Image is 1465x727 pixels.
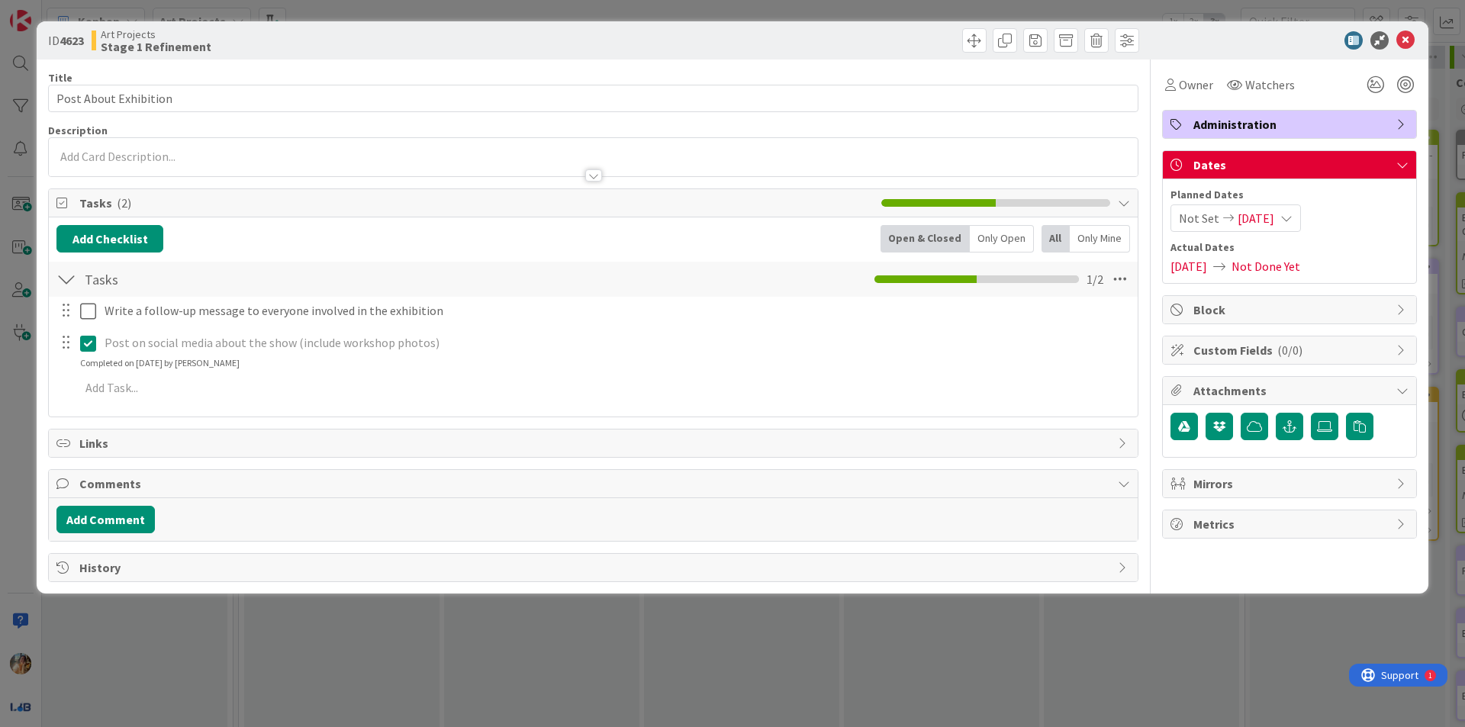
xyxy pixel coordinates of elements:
span: [DATE] [1238,209,1274,227]
span: Watchers [1245,76,1295,94]
span: Metrics [1193,515,1389,533]
input: Add Checklist... [79,265,423,293]
button: Add Checklist [56,225,163,253]
span: History [79,558,1110,577]
div: Only Open [970,225,1034,253]
span: Owner [1179,76,1213,94]
div: All [1042,225,1070,253]
p: Write a follow-up message to everyone involved in the exhibition [105,302,1127,320]
span: Mirrors [1193,474,1389,493]
button: Add Comment [56,506,155,533]
span: Administration [1193,115,1389,133]
b: 4623 [60,33,84,48]
div: Open & Closed [881,225,970,253]
span: ( 2 ) [117,195,131,211]
label: Title [48,71,72,85]
span: Comments [79,474,1110,493]
p: Post on social media about the show (include workshop photos) [105,334,1127,352]
span: Attachments [1193,381,1389,400]
span: Dates [1193,156,1389,174]
input: type card name here... [48,85,1138,112]
b: Stage 1 Refinement [101,40,211,53]
span: Tasks [79,194,874,212]
span: Block [1193,301,1389,319]
div: Only Mine [1070,225,1130,253]
div: Completed on [DATE] by [PERSON_NAME] [80,356,240,370]
span: Not Done Yet [1232,257,1300,275]
span: ID [48,31,84,50]
span: Support [32,2,69,21]
span: 1 / 2 [1087,270,1103,288]
span: Links [79,434,1110,452]
span: Planned Dates [1170,187,1409,203]
span: Not Set [1179,209,1219,227]
span: Description [48,124,108,137]
span: Actual Dates [1170,240,1409,256]
span: Art Projects [101,28,211,40]
div: 1 [79,6,83,18]
span: Custom Fields [1193,341,1389,359]
span: [DATE] [1170,257,1207,275]
span: ( 0/0 ) [1277,343,1302,358]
